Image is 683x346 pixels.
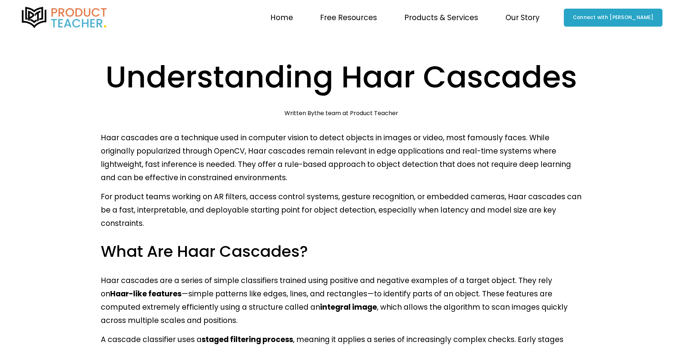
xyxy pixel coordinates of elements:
[21,7,108,28] img: Product Teacher
[202,334,293,345] strong: staged filtering process
[505,10,540,25] a: folder dropdown
[505,11,540,24] span: Our Story
[101,56,582,98] h1: Understanding Haar Cascades
[564,9,663,27] a: Connect with [PERSON_NAME]
[404,10,478,25] a: folder dropdown
[320,10,377,25] a: folder dropdown
[314,109,398,117] a: the team at Product Teacher
[110,288,181,299] strong: Haar-like features
[404,11,478,24] span: Products & Services
[101,131,582,184] p: Haar cascades are a technique used in computer vision to detect objects in images or video, most ...
[101,190,582,230] p: For product teams working on AR filters, access control systems, gesture recognition, or embedded...
[320,11,377,24] span: Free Resources
[101,241,582,262] h3: What Are Haar Cascades?
[284,110,398,117] div: Written By
[101,274,582,327] p: Haar cascades are a series of simple classifiers trained using positive and negative examples of ...
[270,10,293,25] a: Home
[320,302,377,312] strong: integral image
